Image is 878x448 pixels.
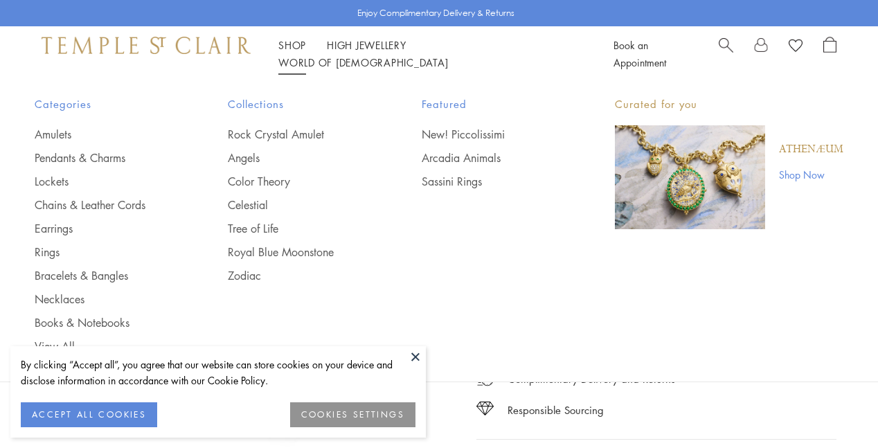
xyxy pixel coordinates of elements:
img: Temple St. Clair [42,37,251,53]
a: Royal Blue Moonstone [228,244,366,260]
a: New! Piccolissimi [422,127,559,142]
a: High JewelleryHigh Jewellery [327,38,406,52]
a: Open Shopping Bag [823,37,836,71]
a: Shop Now [779,167,843,182]
p: Enjoy Complimentary Delivery & Returns [357,6,514,20]
a: ShopShop [278,38,306,52]
a: Rock Crystal Amulet [228,127,366,142]
a: Arcadia Animals [422,150,559,165]
a: Sassini Rings [422,174,559,189]
a: Color Theory [228,174,366,189]
nav: Main navigation [278,37,582,71]
span: Categories [35,96,172,113]
a: Earrings [35,221,172,236]
span: Featured [422,96,559,113]
button: ACCEPT ALL COOKIES [21,402,157,427]
img: icon_sourcing.svg [476,402,494,415]
div: Responsible Sourcing [508,402,604,419]
a: Bracelets & Bangles [35,268,172,283]
a: Celestial [228,197,366,213]
a: Search [719,37,733,71]
a: Amulets [35,127,172,142]
a: Rings [35,244,172,260]
a: Books & Notebooks [35,315,172,330]
a: Pendants & Charms [35,150,172,165]
a: Book an Appointment [613,38,666,69]
a: Lockets [35,174,172,189]
a: Necklaces [35,292,172,307]
p: Curated for you [615,96,843,113]
div: By clicking “Accept all”, you agree that our website can store cookies on your device and disclos... [21,357,415,388]
a: View Wishlist [789,37,803,57]
a: Zodiac [228,268,366,283]
a: Tree of Life [228,221,366,236]
a: Chains & Leather Cords [35,197,172,213]
span: Collections [228,96,366,113]
a: World of [DEMOGRAPHIC_DATA]World of [DEMOGRAPHIC_DATA] [278,55,448,69]
a: Athenæum [779,142,843,157]
a: View All [35,339,172,354]
button: COOKIES SETTINGS [290,402,415,427]
a: Angels [228,150,366,165]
